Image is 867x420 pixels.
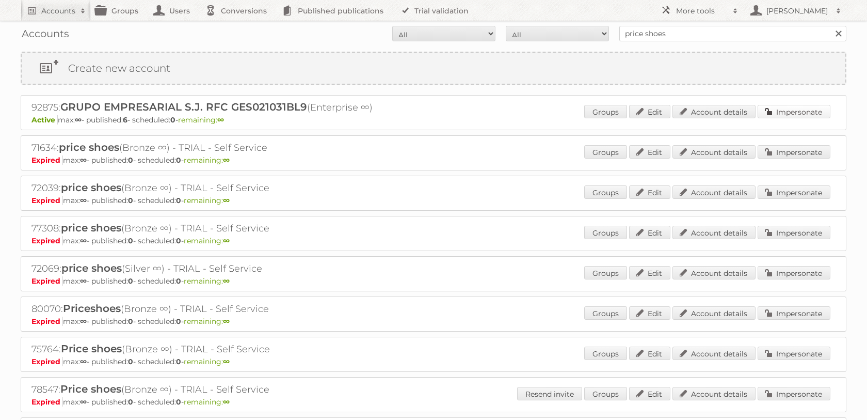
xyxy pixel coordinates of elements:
p: max: - published: - scheduled: - [31,357,836,366]
h2: Accounts [41,6,75,16]
span: Expired [31,357,63,366]
a: Groups [584,347,627,360]
span: GRUPO EMPRESARIAL S.J. RFC GES021031BL9 [60,101,307,113]
strong: 6 [123,115,127,125]
strong: 0 [128,357,133,366]
a: Impersonate [758,387,830,400]
a: Impersonate [758,266,830,279]
span: Expired [31,317,63,326]
span: remaining: [184,397,230,407]
strong: 0 [128,155,133,165]
p: max: - published: - scheduled: - [31,115,836,125]
strong: ∞ [223,276,230,286]
strong: ∞ [217,115,224,125]
h2: 71634: (Bronze ∞) - TRIAL - Self Service [31,141,393,154]
span: Active [31,115,58,125]
span: remaining: [184,317,230,326]
p: max: - published: - scheduled: - [31,196,836,205]
h2: 75764: (Bronze ∞) - TRIAL - Self Service [31,343,393,356]
strong: 0 [176,397,181,407]
a: Edit [629,105,670,118]
h2: More tools [676,6,728,16]
a: Edit [629,387,670,400]
h2: 72069: (Silver ∞) - TRIAL - Self Service [31,262,393,275]
a: Account details [672,306,756,320]
strong: 0 [128,196,133,205]
a: Edit [629,185,670,199]
strong: ∞ [80,155,87,165]
h2: 77308: (Bronze ∞) - TRIAL - Self Service [31,222,393,235]
span: Expired [31,397,63,407]
span: price shoes [59,141,119,153]
span: remaining: [184,357,230,366]
span: remaining: [184,155,230,165]
span: Expired [31,236,63,245]
strong: 0 [176,236,181,245]
span: Expired [31,196,63,205]
strong: ∞ [223,397,230,407]
a: Edit [629,226,670,239]
a: Impersonate [758,226,830,239]
strong: 0 [176,276,181,286]
span: Price shoes [61,343,122,355]
a: Edit [629,347,670,360]
a: Account details [672,266,756,279]
a: Account details [672,387,756,400]
a: Groups [584,185,627,199]
strong: 0 [176,155,181,165]
strong: 0 [128,397,133,407]
a: Groups [584,145,627,159]
span: Price shoes [60,383,121,395]
a: Groups [584,266,627,279]
a: Account details [672,105,756,118]
p: max: - published: - scheduled: - [31,397,836,407]
a: Impersonate [758,145,830,159]
p: max: - published: - scheduled: - [31,276,836,286]
a: Account details [672,226,756,239]
span: remaining: [184,196,230,205]
strong: ∞ [80,236,87,245]
a: Create new account [22,53,845,84]
span: remaining: [184,236,230,245]
span: remaining: [178,115,224,125]
h2: [PERSON_NAME] [764,6,831,16]
span: remaining: [184,276,230,286]
a: Edit [629,145,670,159]
a: Impersonate [758,306,830,320]
span: Expired [31,276,63,286]
h2: 72039: (Bronze ∞) - TRIAL - Self Service [31,181,393,195]
a: Groups [584,306,627,320]
a: Account details [672,347,756,360]
span: Priceshoes [63,302,121,315]
strong: 0 [176,317,181,326]
strong: ∞ [75,115,82,125]
strong: ∞ [80,317,87,326]
a: Account details [672,185,756,199]
strong: ∞ [80,357,87,366]
h2: 78547: (Bronze ∞) - TRIAL - Self Service [31,383,393,396]
strong: 0 [176,357,181,366]
a: Edit [629,266,670,279]
p: max: - published: - scheduled: - [31,317,836,326]
a: Groups [584,226,627,239]
a: Groups [584,387,627,400]
strong: 0 [170,115,175,125]
p: max: - published: - scheduled: - [31,155,836,165]
a: Resend invite [517,387,582,400]
strong: ∞ [223,196,230,205]
span: price shoes [61,262,122,274]
a: Impersonate [758,105,830,118]
h2: 92875: (Enterprise ∞) [31,101,393,114]
a: Account details [672,145,756,159]
strong: 0 [128,317,133,326]
strong: 0 [128,276,133,286]
p: max: - published: - scheduled: - [31,236,836,245]
span: price shoes [61,222,121,234]
strong: ∞ [80,397,87,407]
strong: 0 [176,196,181,205]
a: Impersonate [758,185,830,199]
h2: 80070: (Bronze ∞) - TRIAL - Self Service [31,302,393,316]
strong: ∞ [223,317,230,326]
a: Impersonate [758,347,830,360]
strong: ∞ [223,236,230,245]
